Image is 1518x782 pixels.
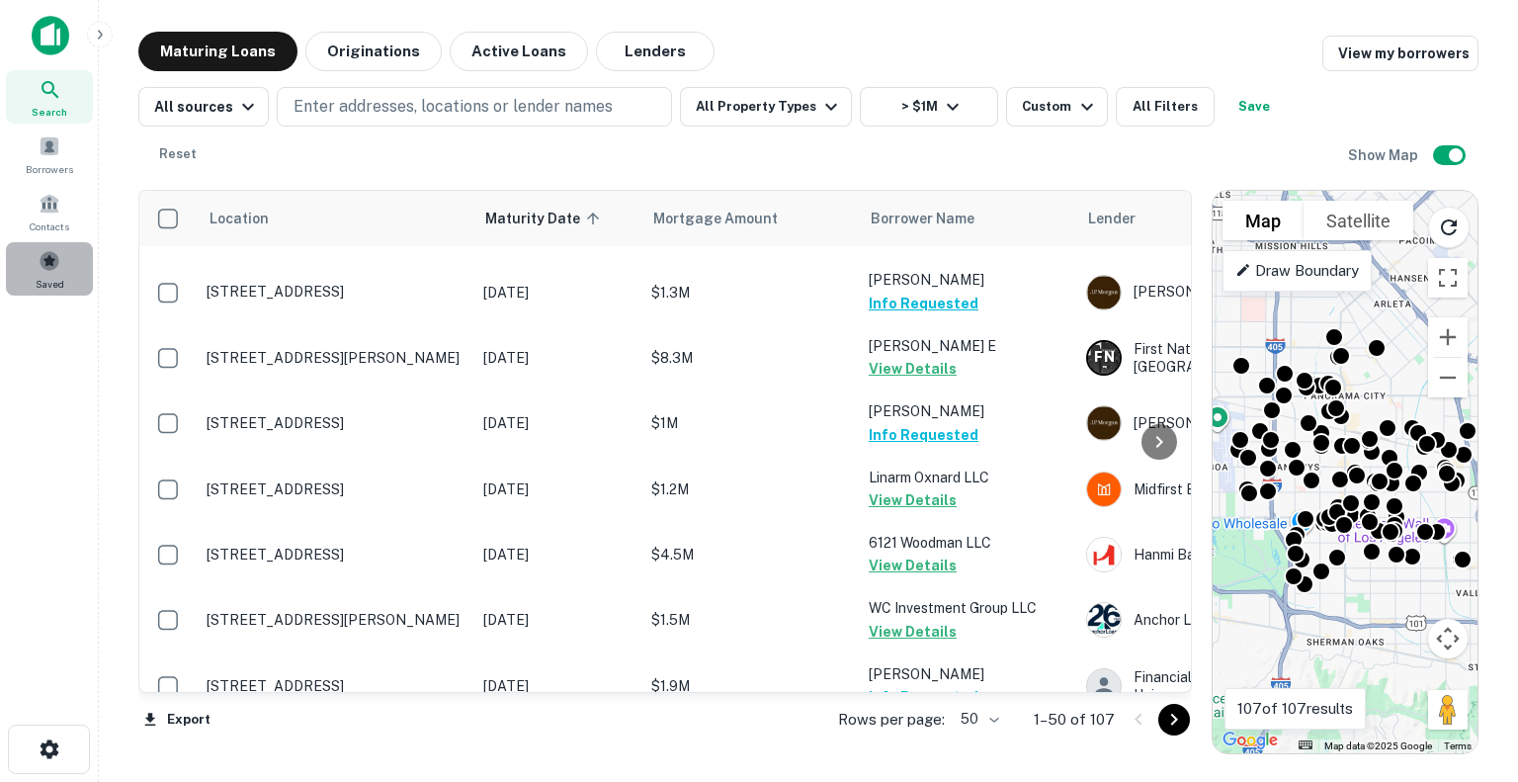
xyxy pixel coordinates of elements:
button: Zoom out [1428,358,1468,397]
p: $8.3M [651,347,849,369]
p: [STREET_ADDRESS][PERSON_NAME] [207,349,464,367]
th: Borrower Name [859,191,1076,246]
p: [DATE] [483,609,632,631]
button: Info Requested [869,292,978,315]
p: [DATE] [483,412,632,434]
p: [DATE] [483,282,632,304]
a: View my borrowers [1322,36,1478,71]
img: picture [1087,276,1121,309]
a: Borrowers [6,128,93,181]
button: View Details [869,620,957,644]
p: [STREET_ADDRESS] [207,480,464,498]
p: [STREET_ADDRESS] [207,414,464,432]
p: [STREET_ADDRESS] [207,677,464,695]
div: Hanmi Bank [1086,537,1383,572]
span: Map data ©2025 Google [1324,740,1432,751]
button: Info Requested [869,685,978,709]
button: Lenders [596,32,715,71]
div: 0 0 [1213,191,1477,753]
a: Open this area in Google Maps (opens a new window) [1218,728,1283,753]
p: Draw Boundary [1235,259,1359,283]
p: $1.3M [651,282,849,304]
button: View Details [869,488,957,512]
button: All sources [138,87,269,127]
div: [PERSON_NAME] [1086,275,1383,310]
a: Saved [6,242,93,296]
button: Reload search area [1428,207,1470,248]
div: [PERSON_NAME] [1086,405,1383,441]
button: Originations [305,32,442,71]
button: Maturing Loans [138,32,297,71]
button: Enter addresses, locations or lender names [277,87,672,127]
img: picture [1087,473,1121,506]
p: [PERSON_NAME] E [869,335,1066,357]
p: [PERSON_NAME] [869,400,1066,422]
button: Custom [1006,87,1107,127]
span: Search [32,104,67,120]
p: [DATE] [483,347,632,369]
p: F N [1094,347,1114,368]
button: Export [138,705,215,735]
p: [STREET_ADDRESS] [207,283,464,301]
th: Lender [1076,191,1392,246]
button: Toggle fullscreen view [1428,258,1468,298]
h6: Show Map [1348,144,1421,166]
div: Custom [1022,95,1098,119]
button: Info Requested [869,423,978,447]
div: First National Bank Of [GEOGRAPHIC_DATA][US_STATE] [1086,340,1383,376]
button: > $1M [860,87,998,127]
span: Saved [36,276,64,292]
button: Zoom in [1428,317,1468,357]
th: Mortgage Amount [641,191,859,246]
span: Location [209,207,269,230]
p: [DATE] [483,478,632,500]
p: $1.9M [651,675,849,697]
a: Search [6,70,93,124]
img: picture [1087,538,1121,571]
button: Map camera controls [1428,619,1468,658]
p: 6121 Woodman LLC [869,532,1066,554]
iframe: Chat Widget [1419,624,1518,719]
p: [DATE] [483,675,632,697]
p: WC Investment Group LLC [869,597,1066,619]
span: Borrower Name [871,207,974,230]
p: $1.2M [651,478,849,500]
div: Anchor Loans [1086,602,1383,638]
a: Contacts [6,185,93,238]
div: Financial Partners Federal Credit Union [1086,668,1383,704]
a: Terms (opens in new tab) [1444,740,1472,751]
button: Show street map [1223,201,1304,240]
p: [PERSON_NAME] [869,269,1066,291]
span: Contacts [30,218,69,234]
p: 1–50 of 107 [1034,708,1115,732]
span: Lender [1088,207,1136,230]
div: 50 [953,705,1002,734]
p: $1.5M [651,609,849,631]
p: $4.5M [651,544,849,565]
p: Enter addresses, locations or lender names [294,95,613,119]
th: Maturity Date [473,191,641,246]
p: $1M [651,412,849,434]
img: capitalize-icon.png [32,16,69,55]
img: Google [1218,728,1283,753]
p: [PERSON_NAME] [869,663,1066,685]
button: Keyboard shortcuts [1299,740,1312,749]
button: View Details [869,357,957,381]
button: All Filters [1116,87,1215,127]
button: Active Loans [450,32,588,71]
p: 107 of 107 results [1237,697,1353,721]
button: View Details [869,554,957,577]
p: Linarm Oxnard LLC [869,467,1066,488]
img: picture [1087,603,1121,637]
button: Save your search to get updates of matches that match your search criteria. [1223,87,1286,127]
p: [STREET_ADDRESS] [207,546,464,564]
div: All sources [154,95,260,119]
p: [DATE] [483,544,632,565]
div: Midfirst Bank [1086,472,1383,507]
th: Location [197,191,473,246]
